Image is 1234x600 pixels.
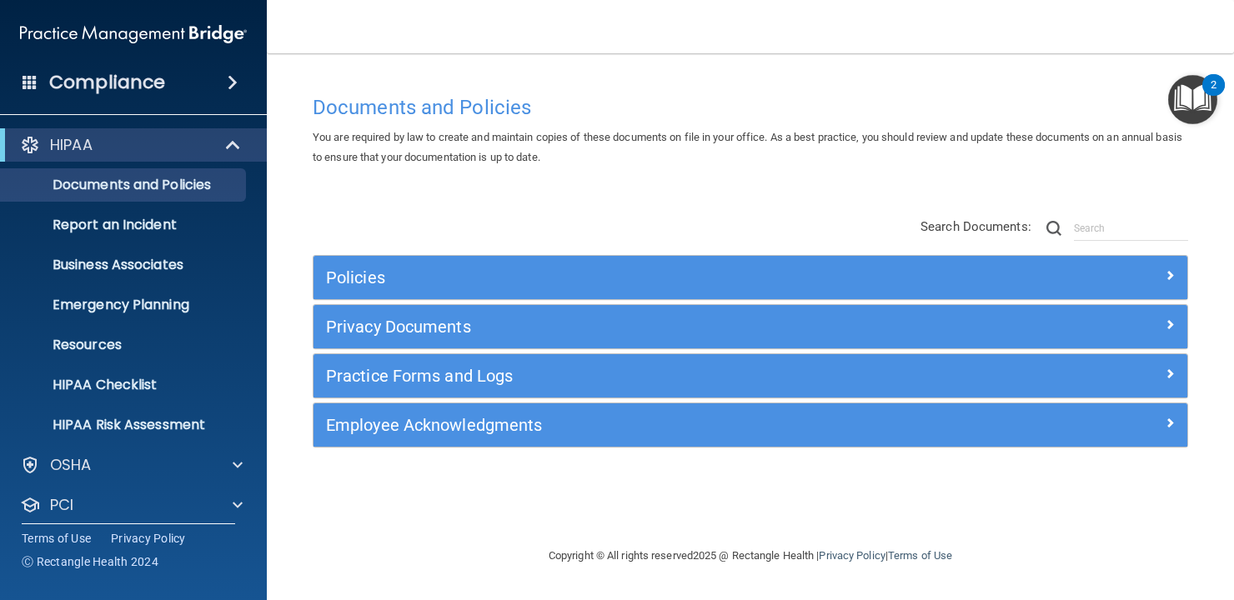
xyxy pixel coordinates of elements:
[819,549,885,562] a: Privacy Policy
[11,297,238,313] p: Emergency Planning
[326,264,1175,291] a: Policies
[1046,221,1061,236] img: ic-search.3b580494.png
[446,529,1055,582] div: Copyright © All rights reserved 2025 @ Rectangle Health | |
[326,313,1175,340] a: Privacy Documents
[326,367,956,385] h5: Practice Forms and Logs
[11,177,238,193] p: Documents and Policies
[326,412,1175,438] a: Employee Acknowledgments
[326,362,1175,389] a: Practice Forms and Logs
[946,498,1214,565] iframe: Drift Widget Chat Controller
[920,219,1031,234] span: Search Documents:
[20,455,243,475] a: OSHA
[313,97,1188,118] h4: Documents and Policies
[326,317,956,336] h5: Privacy Documents
[50,495,73,515] p: PCI
[326,268,956,287] h5: Policies
[11,217,238,233] p: Report an Incident
[11,377,238,393] p: HIPAA Checklist
[1074,216,1188,241] input: Search
[1168,75,1217,124] button: Open Resource Center, 2 new notifications
[11,417,238,433] p: HIPAA Risk Assessment
[11,337,238,353] p: Resources
[22,553,158,570] span: Ⓒ Rectangle Health 2024
[50,135,93,155] p: HIPAA
[49,71,165,94] h4: Compliance
[20,17,247,51] img: PMB logo
[326,416,956,434] h5: Employee Acknowledgments
[20,495,243,515] a: PCI
[11,257,238,273] p: Business Associates
[22,530,91,547] a: Terms of Use
[313,131,1182,163] span: You are required by law to create and maintain copies of these documents on file in your office. ...
[888,549,952,562] a: Terms of Use
[111,530,186,547] a: Privacy Policy
[20,135,242,155] a: HIPAA
[50,455,92,475] p: OSHA
[1211,85,1216,107] div: 2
